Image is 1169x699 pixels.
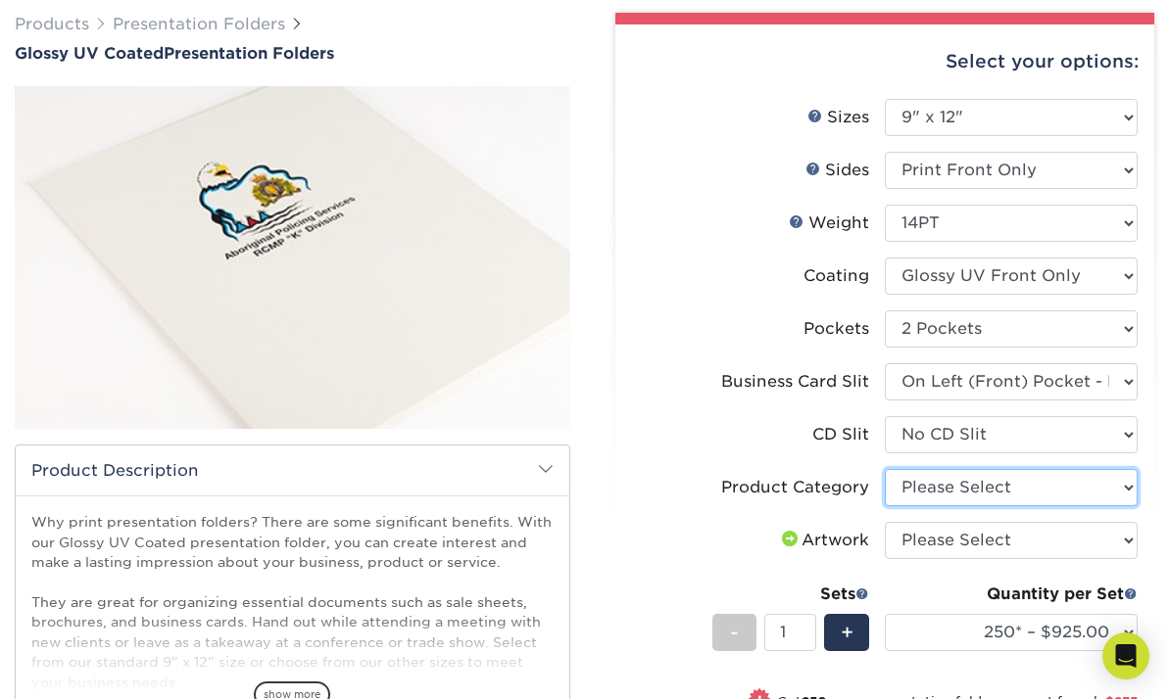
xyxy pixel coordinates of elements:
div: CD Slit [812,423,869,446]
a: Presentation Folders [113,15,285,33]
div: Sides [805,159,869,182]
span: Glossy UV Coated [15,44,164,63]
img: Glossy UV Coated 01 [15,66,570,449]
div: Artwork [778,529,869,552]
a: Glossy UV CoatedPresentation Folders [15,44,570,63]
div: Sets [712,582,869,606]
span: + [841,618,853,647]
div: Product Category [721,476,869,499]
div: Coating [804,264,869,288]
h2: Product Description [16,445,569,495]
div: Weight [789,211,869,235]
div: Select your options: [631,24,1140,99]
h1: Presentation Folders [15,44,570,63]
div: Business Card Slit [721,370,869,394]
span: - [730,618,739,647]
div: Open Intercom Messenger [1102,632,1149,679]
div: Pockets [804,317,869,341]
a: Products [15,15,89,33]
div: Quantity per Set [885,582,1138,606]
div: Sizes [807,106,869,129]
